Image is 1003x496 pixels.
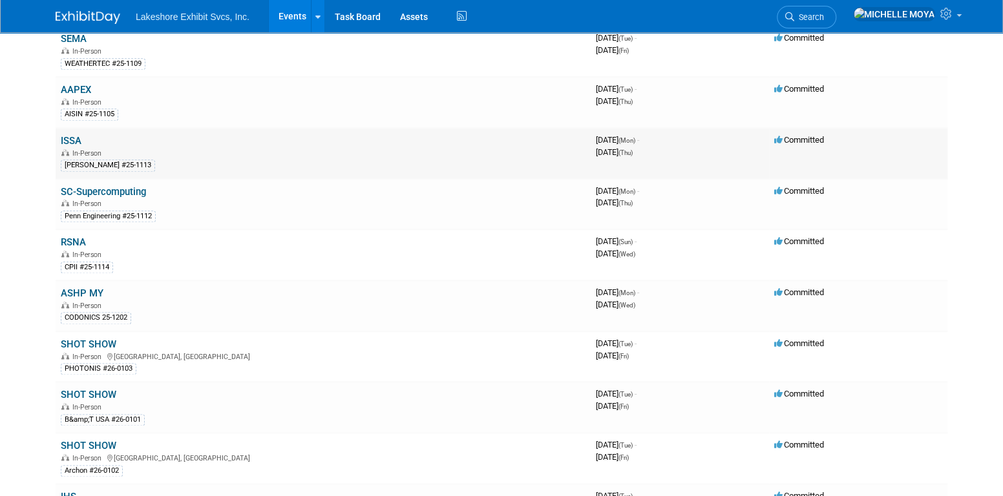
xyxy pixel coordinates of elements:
a: SC-Supercomputing [61,186,146,198]
span: Committed [774,186,824,196]
img: In-Person Event [61,47,69,54]
span: (Tue) [618,86,633,93]
span: In-Person [72,47,105,56]
span: In-Person [72,353,105,361]
span: (Mon) [618,289,635,296]
span: (Tue) [618,35,633,42]
div: [GEOGRAPHIC_DATA], [GEOGRAPHIC_DATA] [61,452,586,462]
span: Committed [774,287,824,297]
span: [DATE] [596,300,635,309]
span: Lakeshore Exhibit Svcs, Inc. [136,12,249,22]
span: In-Person [72,98,105,107]
span: (Thu) [618,98,633,105]
span: Committed [774,440,824,449]
span: (Thu) [618,149,633,156]
span: - [637,287,639,297]
img: In-Person Event [61,454,69,460]
div: Archon #26-0102 [61,465,123,477]
span: Committed [774,84,824,94]
span: [DATE] [596,401,629,411]
span: (Fri) [618,353,629,360]
a: SHOT SHOW [61,440,116,451]
span: [DATE] [596,84,637,94]
div: CPII #25-1114 [61,262,113,273]
span: [DATE] [596,338,637,348]
span: - [635,440,637,449]
div: Penn Engineering #25-1112 [61,211,156,222]
span: - [637,186,639,196]
span: In-Person [72,251,105,259]
span: [DATE] [596,249,635,258]
img: In-Person Event [61,200,69,206]
span: - [635,33,637,43]
span: [DATE] [596,389,637,398]
span: Search [794,12,824,22]
span: In-Person [72,454,105,462]
span: [DATE] [596,186,639,196]
a: SHOT SHOW [61,338,116,350]
span: (Tue) [618,442,633,449]
span: Committed [774,33,824,43]
span: (Tue) [618,391,633,398]
a: SEMA [61,33,87,45]
span: In-Person [72,302,105,310]
div: AISIN #25-1105 [61,108,118,120]
img: In-Person Event [61,403,69,409]
span: - [635,389,637,398]
span: [DATE] [596,236,637,246]
span: [DATE] [596,440,637,449]
span: - [635,236,637,246]
span: (Thu) [618,200,633,207]
img: ExhibitDay [56,11,120,24]
span: In-Person [72,149,105,158]
img: In-Person Event [61,251,69,257]
a: SHOT SHOW [61,389,116,400]
div: [GEOGRAPHIC_DATA], [GEOGRAPHIC_DATA] [61,351,586,361]
a: ASHP MY [61,287,103,299]
div: CODONICS 25-1202 [61,312,131,324]
span: [DATE] [596,45,629,55]
span: [DATE] [596,198,633,207]
span: [DATE] [596,452,629,462]
span: (Fri) [618,454,629,461]
span: - [635,84,637,94]
div: WEATHERTEC #25-1109 [61,58,145,70]
span: [DATE] [596,135,639,145]
img: In-Person Event [61,98,69,105]
span: Committed [774,236,824,246]
img: In-Person Event [61,353,69,359]
span: (Wed) [618,251,635,258]
div: [PERSON_NAME] #25-1113 [61,160,155,171]
span: [DATE] [596,147,633,157]
span: - [635,338,637,348]
span: (Tue) [618,340,633,347]
span: (Mon) [618,188,635,195]
span: In-Person [72,200,105,208]
span: (Fri) [618,403,629,410]
span: Committed [774,338,824,348]
a: Search [777,6,836,28]
span: (Fri) [618,47,629,54]
span: (Mon) [618,137,635,144]
img: In-Person Event [61,149,69,156]
span: - [637,135,639,145]
span: (Wed) [618,302,635,309]
img: MICHELLE MOYA [853,7,935,21]
div: B&amp;T USA #26-0101 [61,414,145,426]
span: [DATE] [596,351,629,360]
span: [DATE] [596,33,637,43]
span: Committed [774,389,824,398]
a: ISSA [61,135,81,147]
span: In-Person [72,403,105,411]
span: [DATE] [596,96,633,106]
a: RSNA [61,236,86,248]
div: PHOTONIS #26-0103 [61,363,136,375]
img: In-Person Event [61,302,69,308]
a: AAPEX [61,84,91,96]
span: Committed [774,135,824,145]
span: (Sun) [618,238,633,245]
span: [DATE] [596,287,639,297]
